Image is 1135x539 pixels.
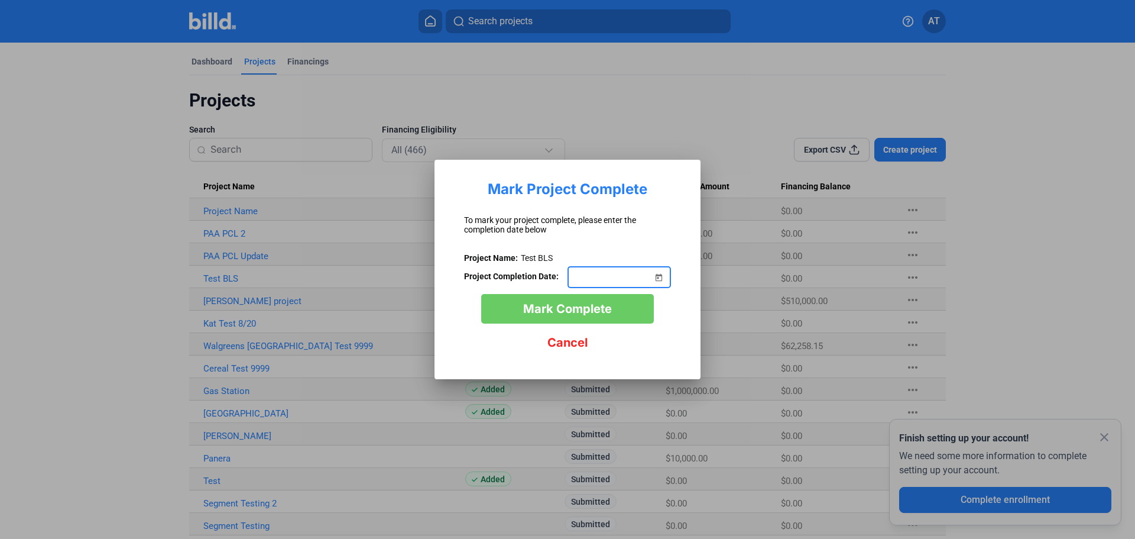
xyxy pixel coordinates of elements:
div: To mark your project complete, please enter the completion date below [464,215,671,234]
span: Project Completion Date: [464,272,559,281]
div: Mark Project Complete [464,180,671,209]
span: Mark Complete [523,302,612,316]
span: Test BLS [521,253,553,263]
span: Project Name: [464,253,518,263]
button: Open calendar [653,264,664,276]
button: Mark Complete [481,294,654,324]
span: Cancel [547,335,588,350]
